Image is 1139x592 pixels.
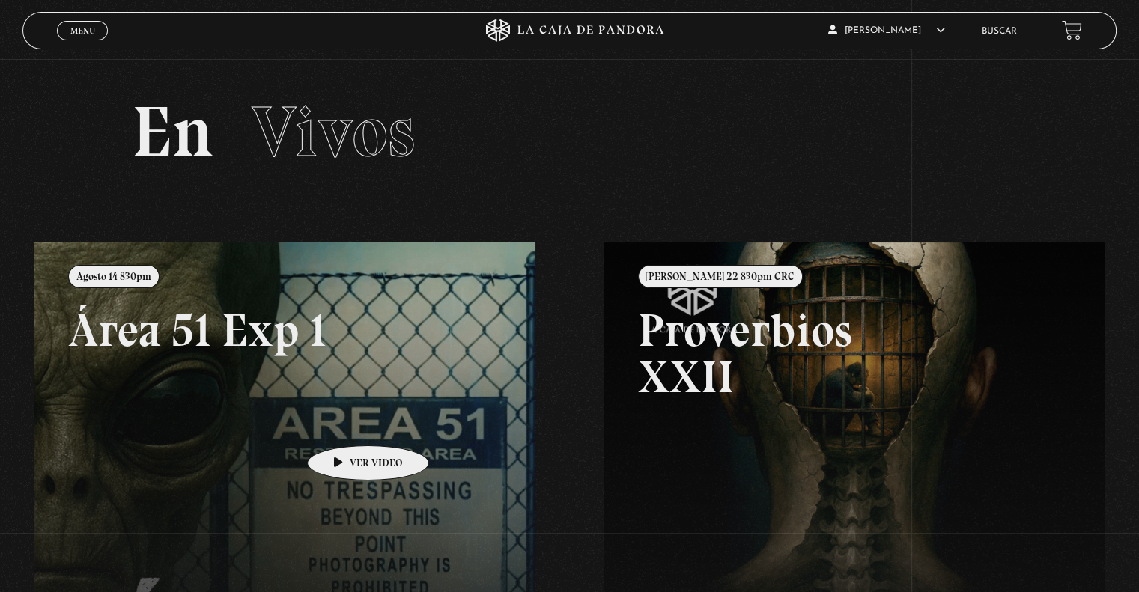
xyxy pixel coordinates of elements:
span: Vivos [252,89,415,174]
a: View your shopping cart [1062,20,1082,40]
a: Buscar [982,27,1017,36]
span: Cerrar [65,39,100,49]
h2: En [132,97,1006,168]
span: Menu [70,26,95,35]
span: [PERSON_NAME] [828,26,945,35]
